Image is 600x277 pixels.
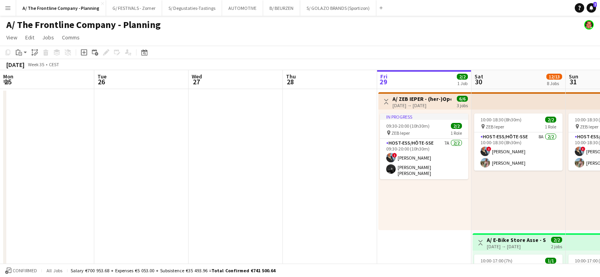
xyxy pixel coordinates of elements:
[474,132,563,171] app-card-role: Host-ess/Hôte-sse8A2/210:00-18:30 (8h30m)![PERSON_NAME][PERSON_NAME]
[4,266,38,275] button: Confirmed
[286,73,296,80] span: Thu
[545,117,556,123] span: 2/2
[380,113,468,120] div: In progress
[551,243,562,249] div: 2 jobs
[551,237,562,243] span: 2/2
[569,73,578,80] span: Sun
[393,95,451,102] h3: A/ ZEB IEPER - (her-)Opening nieuwe winkel (29+30+31/08)
[42,34,54,41] span: Jobs
[222,0,263,16] button: AUTOMOTIVE
[487,244,546,249] div: [DATE] → [DATE]
[380,113,468,179] app-job-card: In progress09:30-20:00 (10h30m)2/2 ZEB Ieper1 RoleHost-ess/Hôte-sse7A2/209:30-20:00 (10h30m)![PER...
[6,19,161,31] h1: A/ The Frontline Company - Planning
[457,80,467,86] div: 1 Job
[300,0,376,16] button: S/ GOLAZO BRANDS (Sportizon)
[162,0,222,16] button: S/ Degustaties-Tastings
[26,61,46,67] span: Week 35
[486,147,491,151] span: !
[474,113,563,171] app-job-card: 10:00-18:30 (8h30m)2/2 ZEB Ieper1 RoleHost-ess/Hôte-sse8A2/210:00-18:30 (8h30m)![PERSON_NAME][PER...
[581,147,585,151] span: !
[450,130,462,136] span: 1 Role
[285,77,296,86] span: 28
[380,139,468,179] app-card-role: Host-ess/Hôte-sse7A2/209:30-20:00 (10h30m)![PERSON_NAME][PERSON_NAME] [PERSON_NAME]
[16,0,106,16] button: A/ The Frontline Company - Planning
[2,77,13,86] span: 25
[545,124,556,130] span: 1 Role
[379,77,387,86] span: 29
[13,268,37,273] span: Confirmed
[451,123,462,129] span: 2/2
[486,124,504,130] span: ZEB Ieper
[457,74,468,80] span: 2/2
[211,268,275,273] span: Total Confirmed €741 500.64
[386,123,430,129] span: 09:30-20:00 (10h30m)
[22,32,37,43] a: Edit
[568,77,578,86] span: 31
[6,61,24,69] div: [DATE]
[106,0,162,16] button: G/ FESTIVALS - Zomer
[480,258,512,264] span: 10:00-17:00 (7h)
[587,3,596,13] a: 7
[580,124,598,130] span: ZEB Ieper
[97,73,107,80] span: Tue
[191,77,202,86] span: 27
[545,258,556,264] span: 1/1
[547,80,562,86] div: 8 Jobs
[25,34,34,41] span: Edit
[473,77,483,86] span: 30
[584,20,594,30] app-user-avatar: Peter Desart
[487,236,546,244] h3: A/ E-Bike Store Asse - Stephex Masters (30+31/08)
[62,34,80,41] span: Comms
[392,153,397,158] span: !
[6,34,17,41] span: View
[457,96,468,102] span: 6/6
[480,117,521,123] span: 10:00-18:30 (8h30m)
[457,102,468,108] div: 3 jobs
[3,32,21,43] a: View
[593,2,597,7] span: 7
[3,73,13,80] span: Mon
[393,102,451,108] div: [DATE] → [DATE]
[49,61,59,67] div: CEST
[546,74,562,80] span: 12/13
[39,32,57,43] a: Jobs
[59,32,83,43] a: Comms
[71,268,275,273] div: Salary €700 953.68 + Expenses €5 053.00 + Subsistence €35 493.96 =
[96,77,107,86] span: 26
[192,73,202,80] span: Wed
[45,268,64,273] span: All jobs
[391,130,410,136] span: ZEB Ieper
[380,73,387,80] span: Fri
[263,0,300,16] button: B/ BEURZEN
[475,73,483,80] span: Sat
